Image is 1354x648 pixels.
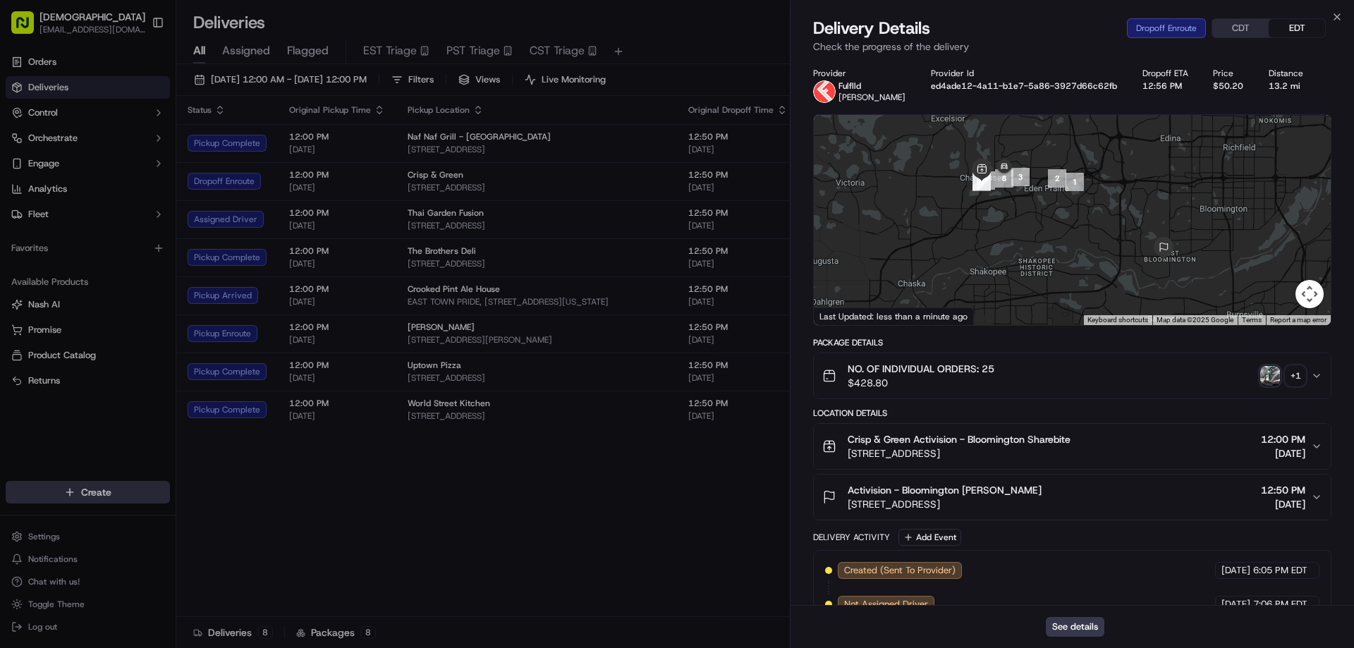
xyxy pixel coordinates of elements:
[1269,68,1306,79] div: Distance
[813,80,836,103] img: profile_Fulflld_OnFleet_Thistle_SF.png
[995,169,1013,188] div: 8
[813,337,1331,348] div: Package Details
[1261,446,1305,460] span: [DATE]
[1087,315,1148,325] button: Keyboard shortcuts
[1295,280,1324,308] button: Map camera controls
[37,91,254,106] input: Got a question? Start typing here...
[8,199,114,224] a: 📗Knowledge Base
[1221,598,1250,611] span: [DATE]
[848,497,1042,511] span: [STREET_ADDRESS]
[14,14,42,42] img: Nash
[1046,617,1104,637] button: See details
[817,307,864,325] a: Open this area in Google Maps (opens a new window)
[1048,169,1066,188] div: 2
[1066,173,1084,191] div: 1
[14,135,39,160] img: 1736555255976-a54dd68f-1ca7-489b-9aae-adbdc363a1c4
[1260,366,1305,386] button: photo_proof_of_pickup image+1
[1242,316,1262,324] a: Terms (opens in new tab)
[140,239,171,250] span: Pylon
[1011,168,1030,186] div: 3
[898,529,961,546] button: Add Event
[813,408,1331,419] div: Location Details
[28,204,108,219] span: Knowledge Base
[848,446,1071,460] span: [STREET_ADDRESS]
[848,432,1071,446] span: Crisp & Green Activision - Bloomington Sharebite
[1260,366,1280,386] img: photo_proof_of_pickup image
[931,68,1120,79] div: Provider Id
[814,424,1331,469] button: Crisp & Green Activision - Bloomington Sharebite[STREET_ADDRESS]12:00 PM[DATE]
[814,353,1331,398] button: NO. OF INDIVIDUAL ORDERS: 25$428.80photo_proof_of_pickup image+1
[1261,497,1305,511] span: [DATE]
[14,56,257,79] p: Welcome 👋
[814,307,974,325] div: Last Updated: less than a minute ago
[1261,432,1305,446] span: 12:00 PM
[1213,80,1246,92] div: $50.20
[1269,80,1306,92] div: 13.2 mi
[1213,68,1246,79] div: Price
[814,475,1331,520] button: Activision - Bloomington [PERSON_NAME][STREET_ADDRESS]12:50 PM[DATE]
[1221,564,1250,577] span: [DATE]
[972,173,991,191] div: 7
[1253,598,1307,611] span: 7:06 PM EDT
[844,598,928,611] span: Not Assigned Driver
[844,564,956,577] span: Created (Sent To Provider)
[931,80,1117,92] button: ed4ade12-4a11-b1e7-5a86-3927d66c62fb
[813,532,890,543] div: Delivery Activity
[848,376,994,390] span: $428.80
[813,39,1331,54] p: Check the progress of the delivery
[1286,366,1305,386] div: + 1
[48,149,178,160] div: We're available if you need us!
[99,238,171,250] a: Powered byPylon
[813,17,930,39] span: Delivery Details
[1142,80,1191,92] div: 12:56 PM
[1269,19,1325,37] button: EDT
[14,206,25,217] div: 📗
[1212,19,1269,37] button: CDT
[1157,316,1233,324] span: Map data ©2025 Google
[1253,564,1307,577] span: 6:05 PM EDT
[119,206,130,217] div: 💻
[1142,68,1191,79] div: Dropoff ETA
[240,139,257,156] button: Start new chat
[813,68,908,79] div: Provider
[133,204,226,219] span: API Documentation
[817,307,864,325] img: Google
[48,135,231,149] div: Start new chat
[114,199,232,224] a: 💻API Documentation
[1270,316,1326,324] a: Report a map error
[848,362,994,376] span: NO. OF INDIVIDUAL ORDERS: 25
[848,483,1042,497] span: Activision - Bloomington [PERSON_NAME]
[1261,483,1305,497] span: 12:50 PM
[838,80,905,92] p: Fulflld
[838,92,905,103] span: [PERSON_NAME]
